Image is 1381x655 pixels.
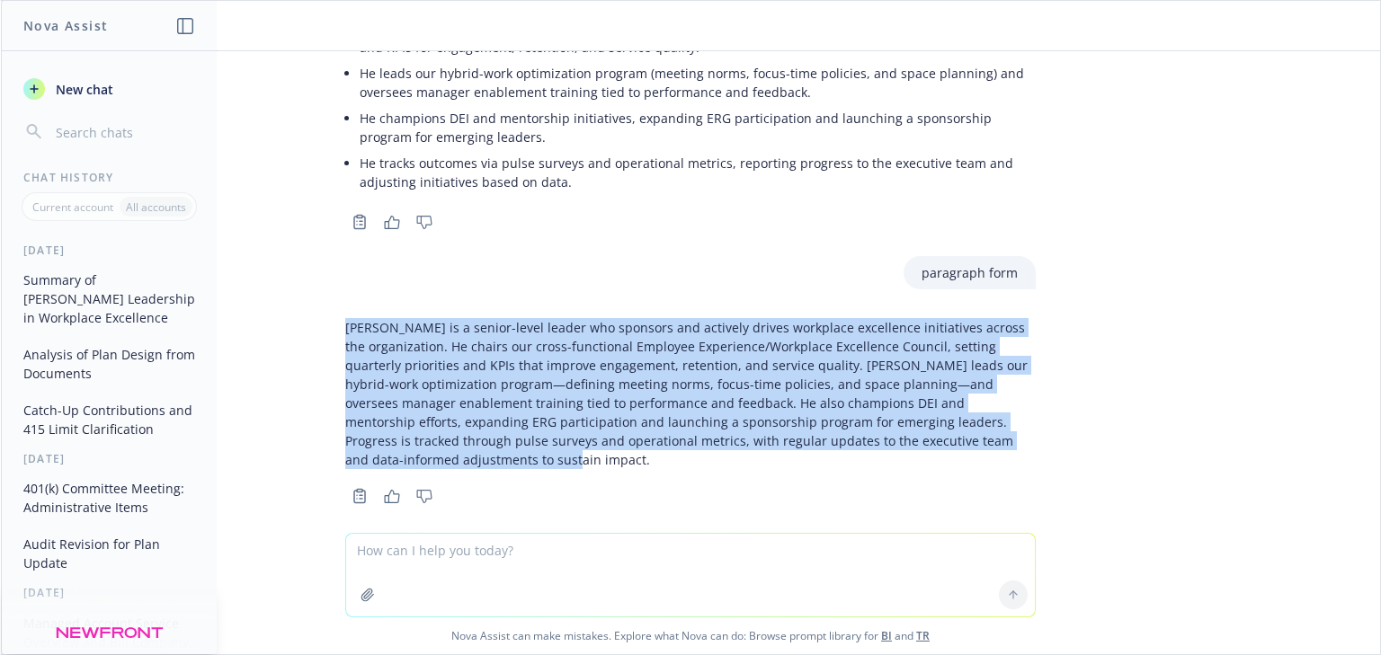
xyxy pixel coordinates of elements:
button: 401(k) Committee Meeting: Administrative Items [16,474,202,522]
button: Analysis of Plan Design from Documents [16,340,202,388]
div: [DATE] [2,243,217,258]
li: He champions DEI and mentorship initiatives, expanding ERG participation and launching a sponsors... [360,105,1036,150]
button: Catch-Up Contributions and 415 Limit Clarification [16,395,202,444]
button: New chat [16,73,202,105]
div: Chat History [2,170,217,185]
li: He tracks outcomes via pulse surveys and operational metrics, reporting progress to the executive... [360,150,1036,195]
span: Nova Assist can make mistakes. Explore what Nova can do: Browse prompt library for and [8,617,1373,654]
button: Summary of [PERSON_NAME] Leadership in Workplace Excellence [16,265,202,332]
button: Thumbs down [410,483,439,509]
span: New chat [52,80,113,99]
p: paragraph form [922,263,1018,282]
a: BI [881,628,892,643]
p: Current account [32,199,113,215]
p: All accounts [126,199,186,215]
div: [DATE] [2,585,217,600]
h1: Nova Assist [23,16,108,35]
button: Audit Revision for Plan Update [16,529,202,578]
li: He leads our hybrid-work optimization program (meeting norms, focus-time policies, and space plan... [360,60,1036,105]
button: Thumbs down [410,209,439,235]
div: [DATE] [2,451,217,466]
a: TR [916,628,930,643]
svg: Copy to clipboard [352,214,368,230]
input: Search chats [52,119,195,145]
p: [PERSON_NAME] is a senior-level leader who sponsors and actively drives workplace excellence init... [345,318,1036,469]
svg: Copy to clipboard [352,488,368,504]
